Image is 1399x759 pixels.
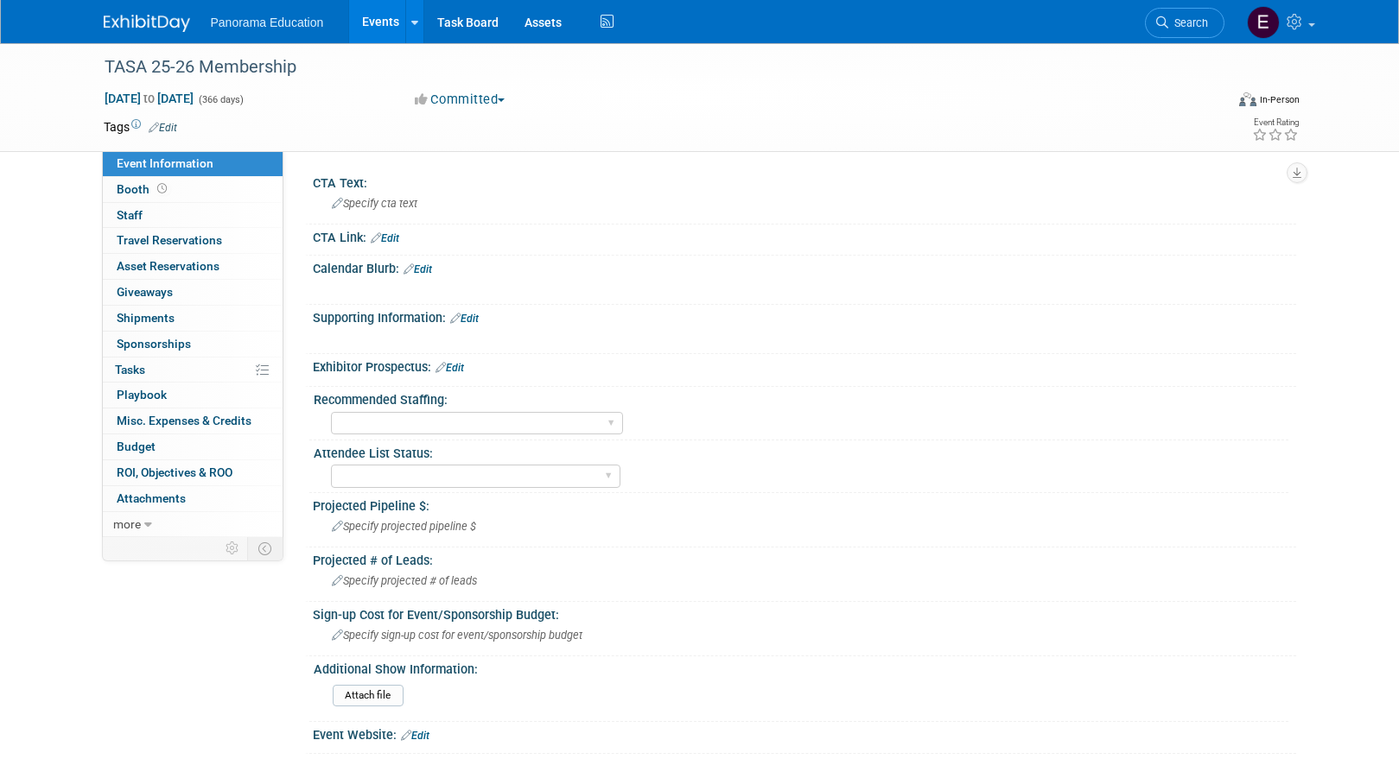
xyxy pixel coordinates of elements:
[1168,16,1208,29] span: Search
[313,722,1296,744] div: Event Website:
[103,306,283,331] a: Shipments
[104,15,190,32] img: ExhibitDay
[117,259,219,273] span: Asset Reservations
[313,547,1296,569] div: Projected # of Leads:
[117,208,143,222] span: Staff
[117,285,173,299] span: Giveaways
[404,263,432,275] a: Edit
[117,388,167,402] span: Playbook
[117,414,251,427] span: Misc. Expenses & Credits
[103,203,283,228] a: Staff
[1247,6,1280,39] img: External Events Calendar
[1239,92,1256,106] img: Format-Inperson.png
[117,311,175,325] span: Shipments
[141,92,157,105] span: to
[117,491,186,505] span: Attachments
[103,357,283,383] a: Tasks
[117,233,222,247] span: Travel Reservations
[313,170,1296,192] div: CTA Text:
[247,537,283,560] td: Toggle Event Tabs
[1145,8,1224,38] a: Search
[117,182,170,196] span: Booth
[450,313,479,325] a: Edit
[313,354,1296,376] div: Exhibitor Prospectus:
[117,440,156,453] span: Budget
[103,512,283,537] a: more
[115,363,145,376] span: Tasks
[103,332,283,357] a: Sponsorships
[371,232,399,244] a: Edit
[99,52,1199,83] div: TASA 25-26 Membership
[211,16,324,29] span: Panorama Education
[103,434,283,459] a: Budget
[1122,90,1300,116] div: Event Format
[218,537,248,560] td: Personalize Event Tab Strip
[149,122,177,134] a: Edit
[103,177,283,202] a: Booth
[313,225,1296,247] div: CTA Link:
[113,517,141,531] span: more
[409,91,512,109] button: Committed
[103,280,283,305] a: Giveaways
[401,730,429,742] a: Edit
[436,362,464,374] a: Edit
[103,486,283,511] a: Attachments
[1252,118,1299,127] div: Event Rating
[103,408,283,433] a: Misc. Expenses & Credits
[104,91,194,106] span: [DATE] [DATE]
[197,94,244,105] span: (366 days)
[313,256,1296,278] div: Calendar Blurb:
[103,383,283,408] a: Playbook
[313,602,1296,623] div: Sign-up Cost for Event/Sponsorship Budget:
[313,493,1296,515] div: Projected Pipeline $:
[103,254,283,279] a: Asset Reservations
[1259,93,1300,106] div: In-Person
[103,460,283,485] a: ROI, Objectives & ROO
[154,182,170,195] span: Booth not reserved yet
[117,465,232,479] span: ROI, Objectives & ROO
[332,197,417,210] span: Specify cta text
[117,337,191,351] span: Sponsorships
[103,228,283,253] a: Travel Reservations
[332,629,582,642] span: Specify sign-up cost for event/sponsorship budget
[332,574,477,587] span: Specify projected # of leads
[103,151,283,176] a: Event Information
[314,656,1288,678] div: Additional Show Information:
[117,156,213,170] span: Event Information
[314,387,1288,408] div: Recommended Staffing:
[332,520,476,533] span: Specify projected pipeline $
[313,305,1296,327] div: Supporting Information:
[104,118,177,136] td: Tags
[314,440,1288,462] div: Attendee List Status:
